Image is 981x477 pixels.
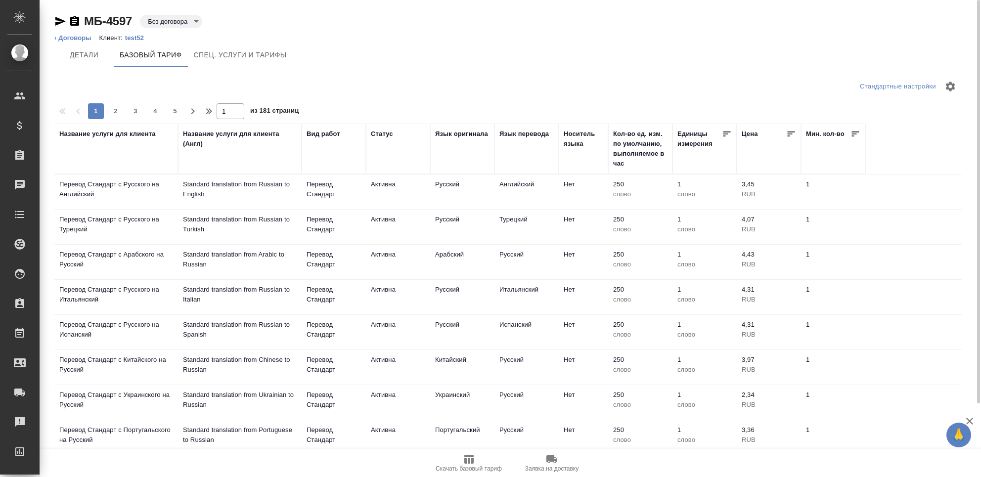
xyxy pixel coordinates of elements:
[677,390,732,400] p: 1
[302,420,366,455] td: Перевод Стандарт
[677,330,732,340] p: слово
[806,129,845,139] div: Мин. кол-во
[120,49,182,61] span: Базовый тариф
[742,189,796,199] p: RUB
[938,75,962,98] span: Настроить таблицу
[250,105,299,119] span: из 181 страниц
[302,245,366,279] td: Перевод Стандарт
[742,390,796,400] p: 2,34
[430,174,494,209] td: Русский
[366,315,430,349] td: Активна
[677,295,732,304] p: слово
[167,106,183,116] span: 5
[677,129,722,149] div: Единицы измерения
[559,210,608,244] td: Нет
[499,129,549,139] div: Язык перевода
[54,280,178,314] td: Перевод Стандарт с Русского на Итальянский
[178,174,302,209] td: Standard translation from Russian to English
[54,315,178,349] td: Перевод Стандарт с Русского на Испанский
[742,179,796,189] p: 3,45
[559,245,608,279] td: Нет
[494,245,559,279] td: Русский
[950,425,967,445] span: 🙏
[742,365,796,375] p: RUB
[178,420,302,455] td: Standard translation from Portuguese to Russian
[147,106,163,116] span: 4
[677,435,732,445] p: слово
[178,350,302,385] td: Standard translation from Chinese to Russian
[613,435,668,445] p: слово
[54,385,178,420] td: Перевод Стандарт с Украинского на Русский
[183,129,297,149] div: Название услуги для клиента (Англ)
[427,449,510,477] button: Скачать базовый тариф
[677,400,732,410] p: слово
[125,34,151,42] a: test52
[559,174,608,209] td: Нет
[742,400,796,410] p: RUB
[677,425,732,435] p: 1
[494,350,559,385] td: Русский
[613,320,668,330] p: 250
[613,215,668,224] p: 250
[559,385,608,420] td: Нет
[430,420,494,455] td: Португальский
[742,250,796,260] p: 4,43
[801,350,865,385] td: 1
[108,103,124,119] button: 2
[677,260,732,269] p: слово
[613,365,668,375] p: слово
[494,174,559,209] td: Английский
[801,210,865,244] td: 1
[613,330,668,340] p: слово
[742,355,796,365] p: 3,97
[302,385,366,420] td: Перевод Стандарт
[801,385,865,420] td: 1
[677,285,732,295] p: 1
[494,315,559,349] td: Испанский
[366,280,430,314] td: Активна
[366,210,430,244] td: Активна
[494,210,559,244] td: Турецкий
[559,280,608,314] td: Нет
[430,315,494,349] td: Русский
[430,245,494,279] td: Арабский
[371,129,393,139] div: Статус
[742,320,796,330] p: 4,31
[178,280,302,314] td: Standard translation from Russian to Italian
[435,129,488,139] div: Язык оригинала
[430,210,494,244] td: Русский
[613,260,668,269] p: слово
[128,106,143,116] span: 3
[54,420,178,455] td: Перевод Стандарт с Португальского на Русский
[60,49,108,61] span: Детали
[178,385,302,420] td: Standard translation from Ukrainian to Russian
[54,33,970,43] nav: breadcrumb
[801,174,865,209] td: 1
[178,315,302,349] td: Standard translation from Russian to Spanish
[145,17,190,26] button: Без договора
[108,106,124,116] span: 2
[54,245,178,279] td: Перевод Стандарт с Арабского на Русский
[946,423,971,447] button: 🙏
[742,295,796,304] p: RUB
[801,280,865,314] td: 1
[613,425,668,435] p: 250
[366,174,430,209] td: Активна
[59,129,156,139] div: Название услуги для клиента
[302,315,366,349] td: Перевод Стандарт
[147,103,163,119] button: 4
[801,420,865,455] td: 1
[525,465,579,472] span: Заявка на доставку
[677,320,732,330] p: 1
[436,465,502,472] span: Скачать базовый тариф
[742,224,796,234] p: RUB
[54,174,178,209] td: Перевод Стандарт с Русского на Английский
[742,425,796,435] p: 3,36
[366,385,430,420] td: Активна
[559,350,608,385] td: Нет
[559,315,608,349] td: Нет
[84,14,132,28] a: МБ-4597
[302,174,366,209] td: Перевод Стандарт
[494,420,559,455] td: Русский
